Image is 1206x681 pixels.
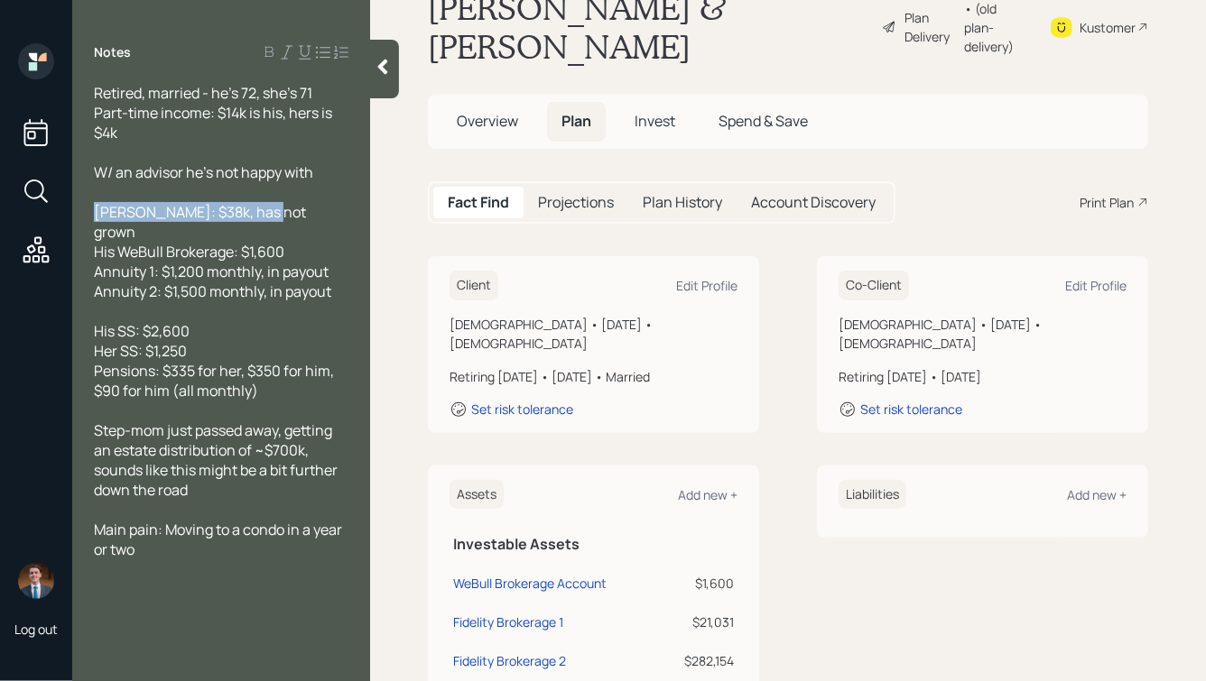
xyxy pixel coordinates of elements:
div: [DEMOGRAPHIC_DATA] • [DATE] • [DEMOGRAPHIC_DATA] [450,315,738,353]
div: Set risk tolerance [471,400,573,418]
h5: Fact Find [448,194,509,211]
span: Invest [635,111,675,131]
span: Step-mom just passed away, getting an estate distribution of ~$700k, sounds like this might be a ... [94,420,340,500]
span: Main pain: Moving to a condo in a year or two [94,520,345,559]
span: Spend & Save [719,111,808,131]
h5: Account Discovery [751,194,876,211]
h5: Investable Assets [453,536,734,553]
span: [PERSON_NAME]: $38k, has not grown His WeBull Brokerage: $1,600 Annuity 1: $1,200 monthly, in pay... [94,202,331,301]
div: Retiring [DATE] • [DATE] [839,367,1127,386]
div: Set risk tolerance [860,400,962,418]
span: Plan [561,111,591,131]
span: Retired, married - he's 72, she's 71 Part-time income: $14k is his, hers is $4k [94,83,335,143]
h6: Co-Client [839,271,909,300]
div: Fidelity Brokerage 1 [453,612,563,631]
div: Retiring [DATE] • [DATE] • Married [450,367,738,386]
div: Log out [14,621,58,638]
div: [DEMOGRAPHIC_DATA] • [DATE] • [DEMOGRAPHIC_DATA] [839,315,1127,353]
h6: Assets [450,480,504,510]
div: Fidelity Brokerage 2 [453,651,566,670]
h6: Liabilities [839,480,906,510]
span: W/ an advisor he's not happy with [94,162,313,182]
label: Notes [94,43,131,61]
div: WeBull Brokerage Account [453,574,607,593]
div: Edit Profile [1065,277,1127,294]
div: Add new + [1067,486,1127,503]
div: Add new + [678,486,738,503]
h5: Projections [538,194,614,211]
div: Plan Delivery [904,8,956,46]
span: His SS: $2,600 Her SS: $1,250 Pensions: $335 for her, $350 for him, $90 for him (all monthly) [94,321,337,400]
div: Kustomer [1080,18,1136,37]
div: $21,031 [682,612,734,631]
div: $282,154 [682,651,734,670]
span: Overview [457,111,518,131]
h5: Plan History [643,194,722,211]
div: Print Plan [1080,193,1134,212]
h6: Client [450,271,498,300]
div: $1,600 [682,574,734,593]
img: hunter_neumayer.jpg [18,563,54,599]
div: Edit Profile [676,277,738,294]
